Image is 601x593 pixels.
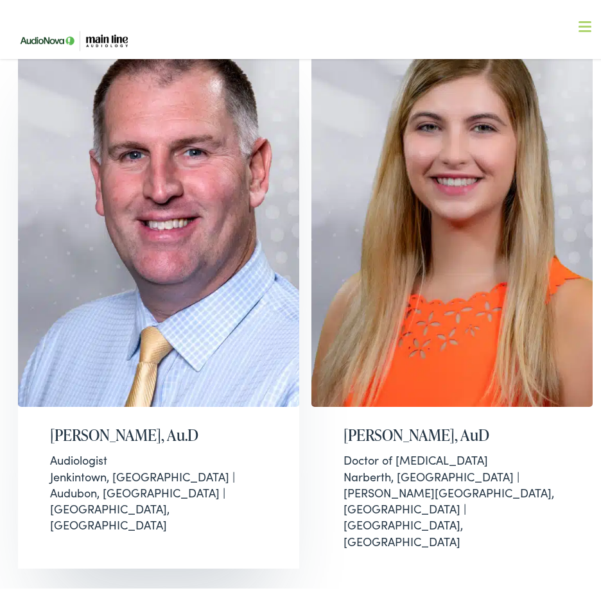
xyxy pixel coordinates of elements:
[50,422,267,440] h2: [PERSON_NAME], Au.D
[22,51,598,91] a: What We Offer
[50,447,267,528] div: Jenkintown, [GEOGRAPHIC_DATA] | Audubon, [GEOGRAPHIC_DATA] | [GEOGRAPHIC_DATA], [GEOGRAPHIC_DATA]
[344,447,561,544] div: Narberth, [GEOGRAPHIC_DATA] | [PERSON_NAME][GEOGRAPHIC_DATA], [GEOGRAPHIC_DATA] | [GEOGRAPHIC_DAT...
[344,422,561,440] h2: [PERSON_NAME], AuD
[344,447,561,463] div: Doctor of [MEDICAL_DATA]
[50,447,267,463] div: Audiologist
[18,8,299,564] a: Brian Harrington, Audiologist for Main Line Audiology in Jenkintown and Audubon, PA. [PERSON_NAME...
[311,8,593,564] a: [PERSON_NAME], AuD Doctor of [MEDICAL_DATA]Narberth, [GEOGRAPHIC_DATA] | [PERSON_NAME][GEOGRAPHIC...
[18,8,299,402] img: Brian Harrington, Audiologist for Main Line Audiology in Jenkintown and Audubon, PA.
